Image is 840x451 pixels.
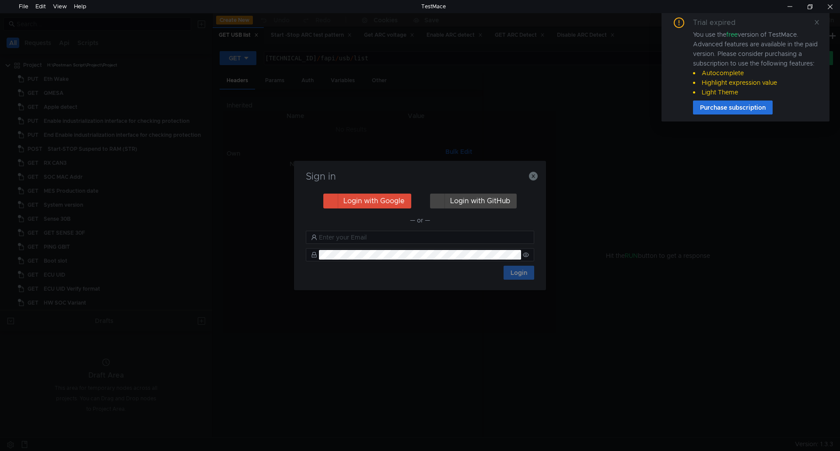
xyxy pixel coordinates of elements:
li: Autocomplete [693,68,819,78]
button: Login with Google [323,194,411,208]
h3: Sign in [304,171,535,182]
div: — or — [306,215,534,225]
input: Enter your Email [319,232,529,242]
div: You use the version of TestMace. Advanced features are available in the paid version. Please cons... [693,30,819,97]
li: Light Theme [693,87,819,97]
li: Highlight expression value [693,78,819,87]
button: Login with GitHub [430,194,517,208]
button: Purchase subscription [693,101,773,114]
span: free [726,31,738,38]
div: Trial expired [693,17,746,28]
